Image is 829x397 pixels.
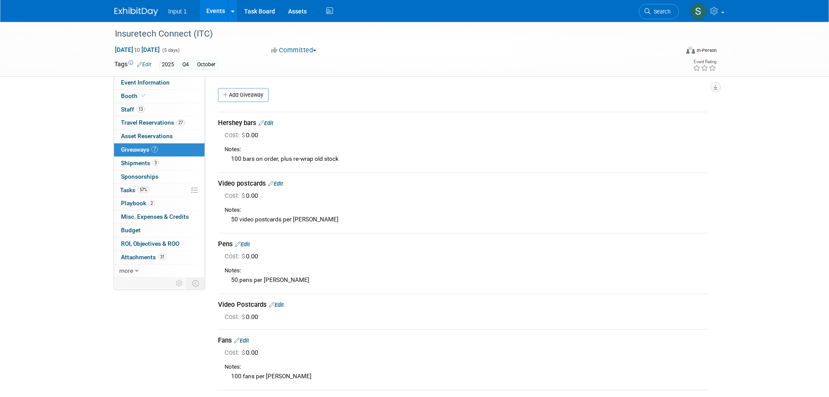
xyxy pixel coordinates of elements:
span: Input 1 [168,8,187,15]
td: Tags [114,60,151,70]
div: Video postcards [218,179,708,188]
div: Notes: [225,363,708,371]
a: Edit [234,337,249,344]
div: 100 fans per [PERSON_NAME] [225,371,708,381]
span: 0.00 [225,192,262,200]
div: Notes: [225,146,708,154]
div: October [195,60,218,69]
span: 27 [176,119,185,126]
span: Playbook [121,200,155,207]
span: 13 [136,106,145,112]
td: Personalize Event Tab Strip [172,278,187,289]
a: Misc. Expenses & Credits [114,210,205,224]
div: 50 pens per [PERSON_NAME] [225,275,708,285]
span: 31 [158,254,167,260]
div: Event Rating [693,60,716,64]
span: 0.00 [225,349,262,356]
a: more [114,265,205,278]
img: ExhibitDay [114,7,158,16]
span: Tasks [120,187,149,193]
span: 57% [138,187,149,193]
span: Cost: $ [225,192,246,200]
span: 0.00 [225,131,262,139]
a: Shipments3 [114,157,205,170]
span: Sponsorships [121,173,158,180]
div: 50 video postcards per [PERSON_NAME] [225,214,708,224]
div: Q4 [180,60,191,69]
span: to [133,46,141,53]
span: Cost: $ [225,252,246,260]
div: Notes: [225,267,708,275]
a: Edit [235,241,250,248]
div: 2025 [159,60,177,69]
div: 100 bars on order, plus re-wrap old stock [225,154,708,163]
span: Giveaways [121,146,158,153]
span: 2 [148,200,155,207]
div: Notes: [225,206,708,214]
a: ROI, Objectives & ROO [114,238,205,251]
img: Susan Stout [690,3,707,20]
div: Event Format [628,45,717,58]
span: Search [651,8,671,15]
button: Committed [268,46,320,55]
a: Sponsorships [114,170,205,183]
span: (5 days) [161,48,180,53]
a: Travel Reservations27 [114,116,205,129]
span: Cost: $ [225,131,246,139]
span: ROI, Objectives & ROO [121,240,179,247]
a: Giveaways7 [114,143,205,156]
a: Search [639,4,679,19]
span: 3 [152,159,159,166]
span: 0.00 [225,252,262,260]
span: Staff [121,106,145,113]
a: Edit [269,302,284,308]
div: Video Postcards [218,300,708,309]
a: Event Information [114,76,205,89]
div: Hershey bars [218,119,708,128]
a: Staff13 [114,103,205,116]
a: Edit [137,61,151,68]
div: Pens [218,240,708,249]
img: Format-Inperson.png [686,47,695,54]
a: Booth [114,90,205,103]
span: Attachments [121,254,167,261]
a: Edit [268,180,283,187]
span: Cost: $ [225,349,246,356]
div: In-Person [696,47,717,54]
span: Event Information [121,79,170,86]
span: Budget [121,227,141,234]
td: Toggle Event Tabs [187,278,205,289]
a: Edit [258,120,273,126]
div: Insuretech Connect (ITC) [112,26,666,42]
i: Booth reservation complete [141,93,146,98]
span: Cost: $ [225,313,246,321]
a: Budget [114,224,205,237]
a: Add Giveaway [218,88,269,102]
span: Asset Reservations [121,132,173,139]
a: Playbook2 [114,197,205,210]
span: 7 [151,146,158,153]
span: [DATE] [DATE] [114,46,160,54]
span: 0.00 [225,313,262,321]
span: Misc. Expenses & Credits [121,213,189,220]
span: Booth [121,92,148,99]
span: Shipments [121,159,159,166]
a: Tasks57% [114,184,205,197]
div: Fans [218,336,708,345]
a: Asset Reservations [114,130,205,143]
span: Travel Reservations [121,119,185,126]
span: more [119,267,133,274]
a: Attachments31 [114,251,205,264]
